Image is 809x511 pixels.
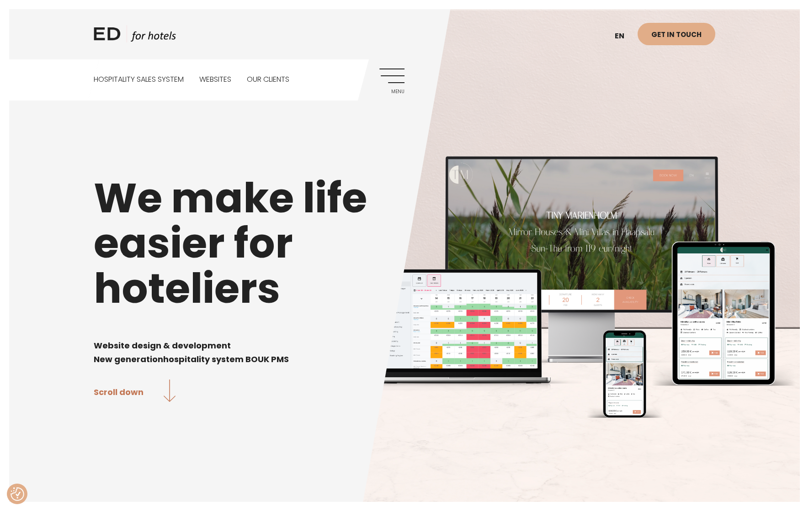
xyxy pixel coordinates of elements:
[199,59,231,100] a: Websites
[94,340,231,365] span: Website design & development New generation
[610,25,638,47] a: en
[94,379,176,404] a: Scroll down
[94,325,715,366] div: Page 1
[379,68,404,94] a: Menu
[11,487,24,501] button: Consent Preferences
[11,487,24,501] img: Revisit consent button
[94,59,184,100] a: Hospitality sales system
[638,23,715,45] a: Get in touch
[163,353,289,365] span: hospitality system BOUK PMS
[94,25,176,48] a: ED HOTELS
[247,59,289,100] a: Our clients
[379,89,404,95] span: Menu
[94,175,715,311] h1: We make life easier for hoteliers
